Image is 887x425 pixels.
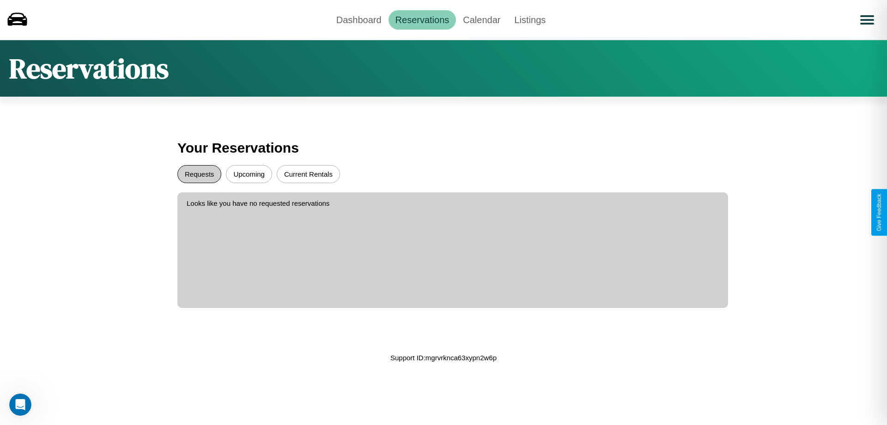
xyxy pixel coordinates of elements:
[187,197,719,209] p: Looks like you have no requested reservations
[854,7,880,33] button: Open menu
[177,165,221,183] button: Requests
[226,165,272,183] button: Upcoming
[507,10,553,30] a: Listings
[389,10,456,30] a: Reservations
[9,394,31,416] iframe: Intercom live chat
[390,351,497,364] p: Support ID: mgrvrknca63xypn2w6p
[456,10,507,30] a: Calendar
[177,136,710,160] h3: Your Reservations
[329,10,389,30] a: Dashboard
[876,194,882,231] div: Give Feedback
[9,49,169,87] h1: Reservations
[277,165,340,183] button: Current Rentals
